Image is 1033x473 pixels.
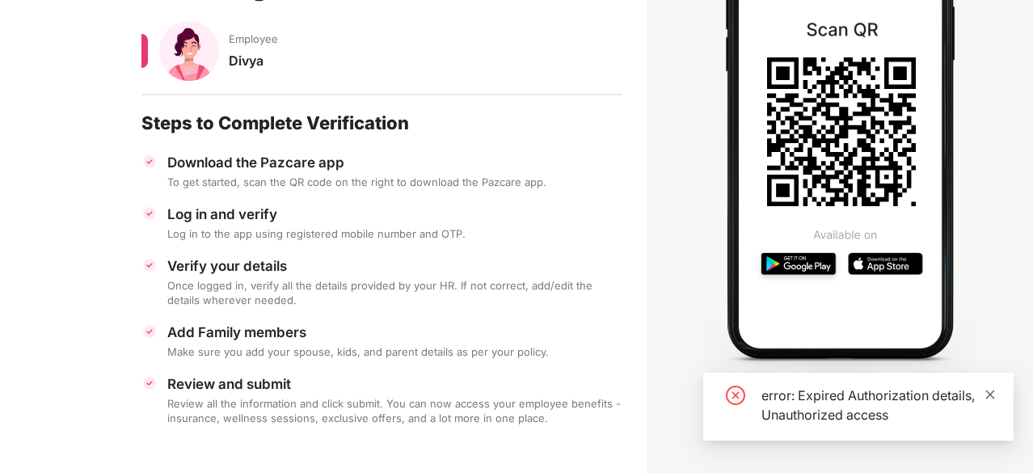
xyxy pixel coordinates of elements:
[229,53,622,84] div: Divya
[761,386,994,424] div: error: Expired Authorization details, Unauthorized access
[985,389,996,400] span: close
[167,396,622,425] div: Review all the information and click submit. You can now access your employee benefits - insuranc...
[141,205,158,222] img: svg+xml;base64,PHN2ZyBpZD0iVGljay0zMngzMiIgeG1sbnM9Imh0dHA6Ly93d3cudzMub3JnLzIwMDAvc3ZnIiB3aWR0aD...
[167,205,622,223] div: Log in and verify
[726,386,745,405] span: close-circle
[229,32,278,46] span: Employee
[159,21,219,81] img: svg+xml;base64,PHN2ZyB4bWxucz0iaHR0cDovL3d3dy53My5vcmcvMjAwMC9zdmciIHhtbG5zOnhsaW5rPSJodHRwOi8vd3...
[167,154,622,171] div: Download the Pazcare app
[141,154,158,170] img: svg+xml;base64,PHN2ZyBpZD0iVGljay0zMngzMiIgeG1sbnM9Imh0dHA6Ly93d3cudzMub3JnLzIwMDAvc3ZnIiB3aWR0aD...
[141,112,622,134] div: Steps to Complete Verification
[167,375,622,393] div: Review and submit
[167,344,622,359] div: Make sure you add your spouse, kids, and parent details as per your policy.
[167,226,622,241] div: Log in to the app using registered mobile number and OTP.
[141,323,158,340] img: svg+xml;base64,PHN2ZyBpZD0iVGljay0zMngzMiIgeG1sbnM9Imh0dHA6Ly93d3cudzMub3JnLzIwMDAvc3ZnIiB3aWR0aD...
[167,323,622,341] div: Add Family members
[167,257,622,275] div: Verify your details
[167,175,622,189] div: To get started, scan the QR code on the right to download the Pazcare app.
[167,278,622,307] div: Once logged in, verify all the details provided by your HR. If not correct, add/edit the details ...
[141,257,158,273] img: svg+xml;base64,PHN2ZyBpZD0iVGljay0zMngzMiIgeG1sbnM9Imh0dHA6Ly93d3cudzMub3JnLzIwMDAvc3ZnIiB3aWR0aD...
[141,375,158,391] img: svg+xml;base64,PHN2ZyBpZD0iVGljay0zMngzMiIgeG1sbnM9Imh0dHA6Ly93d3cudzMub3JnLzIwMDAvc3ZnIiB3aWR0aD...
